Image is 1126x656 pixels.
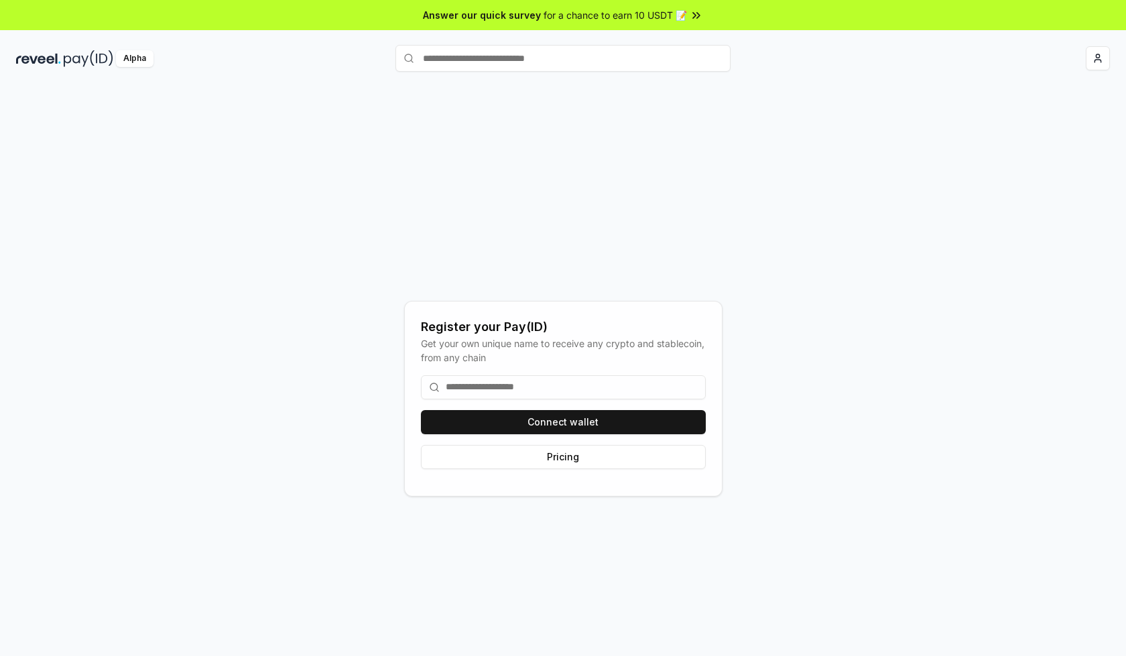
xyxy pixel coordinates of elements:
[544,8,687,22] span: for a chance to earn 10 USDT 📝
[421,318,706,336] div: Register your Pay(ID)
[64,50,113,67] img: pay_id
[421,410,706,434] button: Connect wallet
[116,50,153,67] div: Alpha
[423,8,541,22] span: Answer our quick survey
[16,50,61,67] img: reveel_dark
[421,445,706,469] button: Pricing
[421,336,706,365] div: Get your own unique name to receive any crypto and stablecoin, from any chain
